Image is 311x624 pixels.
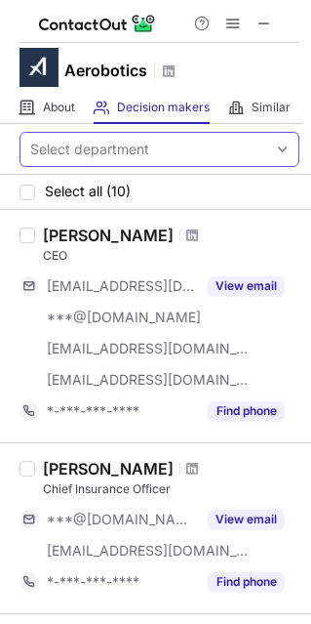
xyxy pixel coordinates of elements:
[45,184,131,199] span: Select all (10)
[47,277,196,295] span: [EMAIL_ADDRESS][DOMAIN_NAME]
[208,510,285,529] button: Reveal Button
[19,48,58,87] img: babb03b9e734943fa31a77c3264d5173
[43,100,75,115] span: About
[208,276,285,296] button: Reveal Button
[47,371,250,389] span: [EMAIL_ADDRESS][DOMAIN_NAME]
[47,511,196,528] span: ***@[DOMAIN_NAME]
[43,459,174,478] div: [PERSON_NAME]
[47,542,250,560] span: [EMAIL_ADDRESS][DOMAIN_NAME]
[43,226,174,245] div: [PERSON_NAME]
[117,100,210,115] span: Decision makers
[30,140,149,159] div: Select department
[47,340,250,357] span: [EMAIL_ADDRESS][DOMAIN_NAME]
[252,100,291,115] span: Similar
[39,12,156,35] img: ContactOut v5.3.10
[208,401,285,421] button: Reveal Button
[208,572,285,592] button: Reveal Button
[43,247,299,265] div: CEO
[47,309,201,326] span: ***@[DOMAIN_NAME]
[43,480,299,498] div: Chief Insurance Officer
[64,59,147,82] h1: Aerobotics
